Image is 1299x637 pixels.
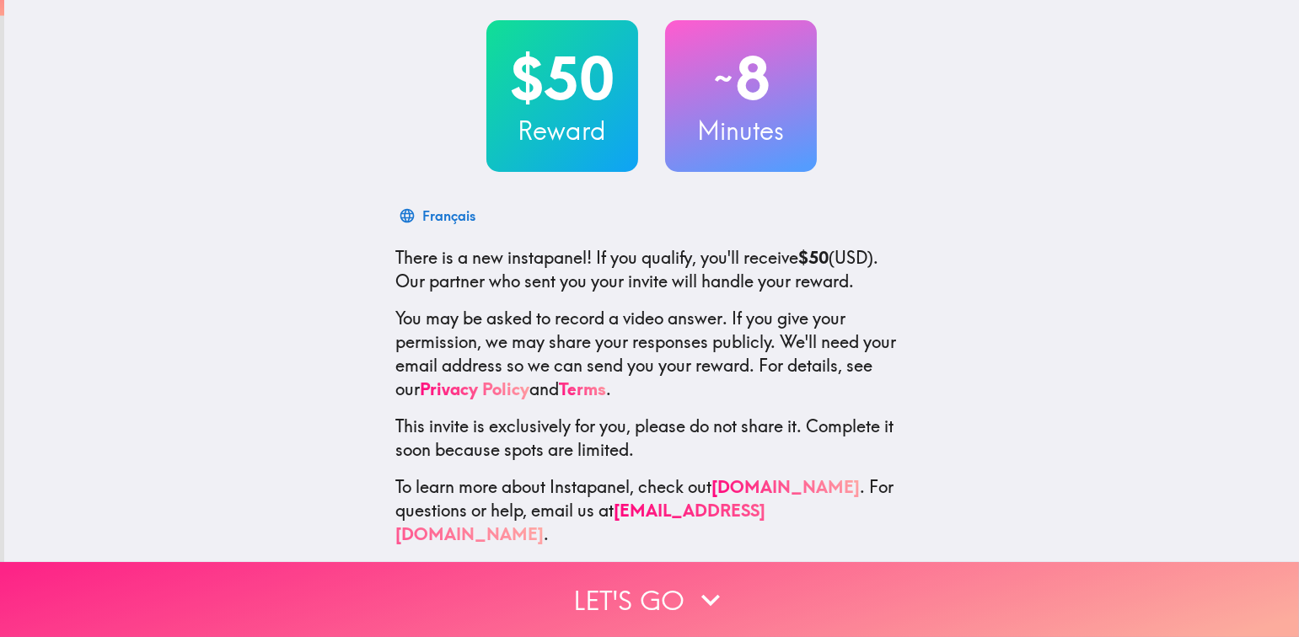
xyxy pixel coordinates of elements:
[798,247,829,268] b: $50
[395,415,908,462] p: This invite is exclusively for you, please do not share it. Complete it soon because spots are li...
[486,44,638,113] h2: $50
[665,44,817,113] h2: 8
[395,307,908,401] p: You may be asked to record a video answer. If you give your permission, we may share your respons...
[422,204,475,227] div: Français
[711,53,735,104] span: ~
[665,113,817,148] h3: Minutes
[395,199,482,233] button: Français
[711,476,860,497] a: [DOMAIN_NAME]
[486,113,638,148] h3: Reward
[395,247,592,268] span: There is a new instapanel!
[559,378,606,399] a: Terms
[420,378,529,399] a: Privacy Policy
[395,500,765,544] a: [EMAIL_ADDRESS][DOMAIN_NAME]
[395,246,908,293] p: If you qualify, you'll receive (USD) . Our partner who sent you your invite will handle your reward.
[395,475,908,546] p: To learn more about Instapanel, check out . For questions or help, email us at .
